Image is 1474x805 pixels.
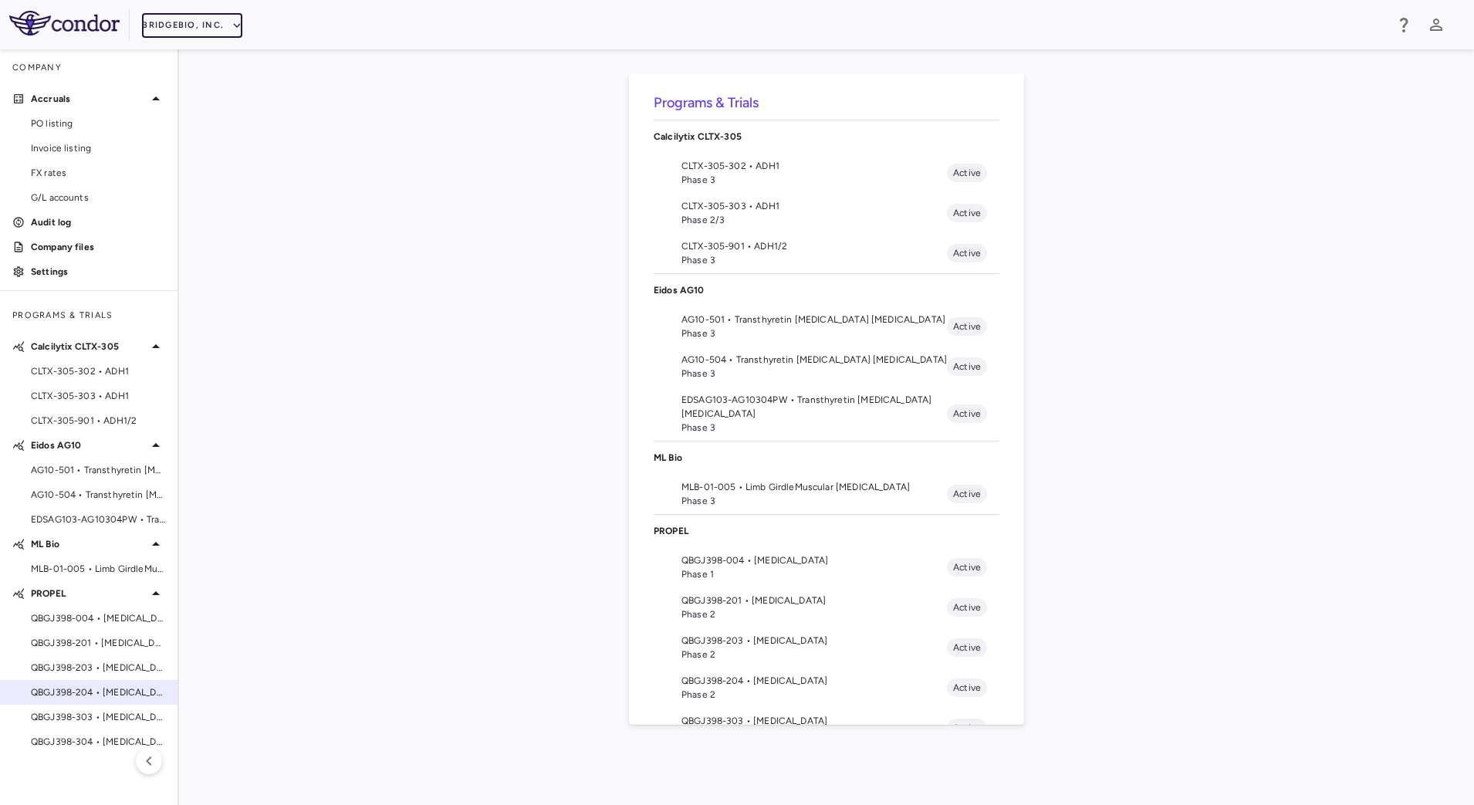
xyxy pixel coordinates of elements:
[681,674,947,688] span: QBGJ398-204 • [MEDICAL_DATA]
[654,708,999,748] li: QBGJ398-303 • [MEDICAL_DATA]Active
[681,607,947,621] span: Phase 2
[947,360,987,374] span: Active
[31,710,165,724] span: QBGJ398-303 • [MEDICAL_DATA]
[654,451,999,465] p: ML Bio
[654,668,999,708] li: QBGJ398-204 • [MEDICAL_DATA]Phase 2Active
[31,340,147,353] p: Calcilytix CLTX-305
[31,141,165,155] span: Invoice listing
[31,438,147,452] p: Eidos AG10
[654,153,999,193] li: CLTX-305-302 • ADH1Phase 3Active
[681,213,947,227] span: Phase 2/3
[31,389,165,403] span: CLTX-305-303 • ADH1
[947,320,987,333] span: Active
[654,587,999,627] li: QBGJ398-201 • [MEDICAL_DATA]Phase 2Active
[947,487,987,501] span: Active
[142,13,242,38] button: BridgeBio, Inc.
[31,117,165,130] span: PO listing
[681,494,947,508] span: Phase 3
[654,441,999,474] div: ML Bio
[31,265,165,279] p: Settings
[681,634,947,648] span: QBGJ398-203 • [MEDICAL_DATA]
[31,587,147,600] p: PROPEL
[681,199,947,213] span: CLTX-305-303 • ADH1
[681,159,947,173] span: CLTX-305-302 • ADH1
[31,636,165,650] span: QBGJ398-201 • [MEDICAL_DATA]
[681,393,947,421] span: EDSAG103-AG10304PW • Transthyretin [MEDICAL_DATA] [MEDICAL_DATA]
[681,567,947,581] span: Phase 1
[947,560,987,574] span: Active
[947,407,987,421] span: Active
[31,414,165,428] span: CLTX-305-901 • ADH1/2
[947,681,987,695] span: Active
[681,553,947,567] span: QBGJ398-004 • [MEDICAL_DATA]
[31,92,147,106] p: Accruals
[654,306,999,347] li: AG10-501 • Transthyretin [MEDICAL_DATA] [MEDICAL_DATA]Phase 3Active
[9,11,120,36] img: logo-full-SnFGN8VE.png
[681,594,947,607] span: QBGJ398-201 • [MEDICAL_DATA]
[947,166,987,180] span: Active
[681,353,947,367] span: AG10-504 • Transthyretin [MEDICAL_DATA] [MEDICAL_DATA]
[654,627,999,668] li: QBGJ398-203 • [MEDICAL_DATA]Phase 2Active
[31,537,147,551] p: ML Bio
[31,611,165,625] span: QBGJ398-004 • [MEDICAL_DATA]
[654,515,999,547] div: PROPEL
[681,688,947,702] span: Phase 2
[681,421,947,435] span: Phase 3
[654,130,999,144] p: Calcilytix CLTX-305
[654,233,999,273] li: CLTX-305-901 • ADH1/2Phase 3Active
[31,364,165,378] span: CLTX-305-302 • ADH1
[681,253,947,267] span: Phase 3
[681,326,947,340] span: Phase 3
[654,474,999,514] li: MLB-01-005 • Limb GirdleMuscular [MEDICAL_DATA]Phase 3Active
[947,641,987,654] span: Active
[654,120,999,153] div: Calcilytix CLTX-305
[681,648,947,661] span: Phase 2
[31,215,165,229] p: Audit log
[681,367,947,381] span: Phase 3
[681,714,947,728] span: QBGJ398-303 • [MEDICAL_DATA]
[31,191,165,205] span: G/L accounts
[947,206,987,220] span: Active
[654,547,999,587] li: QBGJ398-004 • [MEDICAL_DATA]Phase 1Active
[947,600,987,614] span: Active
[654,193,999,233] li: CLTX-305-303 • ADH1Phase 2/3Active
[654,387,999,441] li: EDSAG103-AG10304PW • Transthyretin [MEDICAL_DATA] [MEDICAL_DATA]Phase 3Active
[31,512,165,526] span: EDSAG103-AG10304PW • Transthyretin [MEDICAL_DATA] [MEDICAL_DATA]
[654,274,999,306] div: Eidos AG10
[947,721,987,735] span: Active
[31,240,165,254] p: Company files
[31,735,165,749] span: QBGJ398-304 • [MEDICAL_DATA]
[31,661,165,675] span: QBGJ398-203 • [MEDICAL_DATA]
[947,246,987,260] span: Active
[31,562,165,576] span: MLB-01-005 • Limb GirdleMuscular [MEDICAL_DATA]
[654,347,999,387] li: AG10-504 • Transthyretin [MEDICAL_DATA] [MEDICAL_DATA]Phase 3Active
[681,239,947,253] span: CLTX-305-901 • ADH1/2
[31,166,165,180] span: FX rates
[654,283,999,297] p: Eidos AG10
[681,480,947,494] span: MLB-01-005 • Limb GirdleMuscular [MEDICAL_DATA]
[31,463,165,477] span: AG10-501 • Transthyretin [MEDICAL_DATA] [MEDICAL_DATA]
[654,93,999,113] h6: Programs & Trials
[681,313,947,326] span: AG10-501 • Transthyretin [MEDICAL_DATA] [MEDICAL_DATA]
[681,173,947,187] span: Phase 3
[31,488,165,502] span: AG10-504 • Transthyretin [MEDICAL_DATA] [MEDICAL_DATA]
[654,524,999,538] p: PROPEL
[31,685,165,699] span: QBGJ398-204 • [MEDICAL_DATA]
